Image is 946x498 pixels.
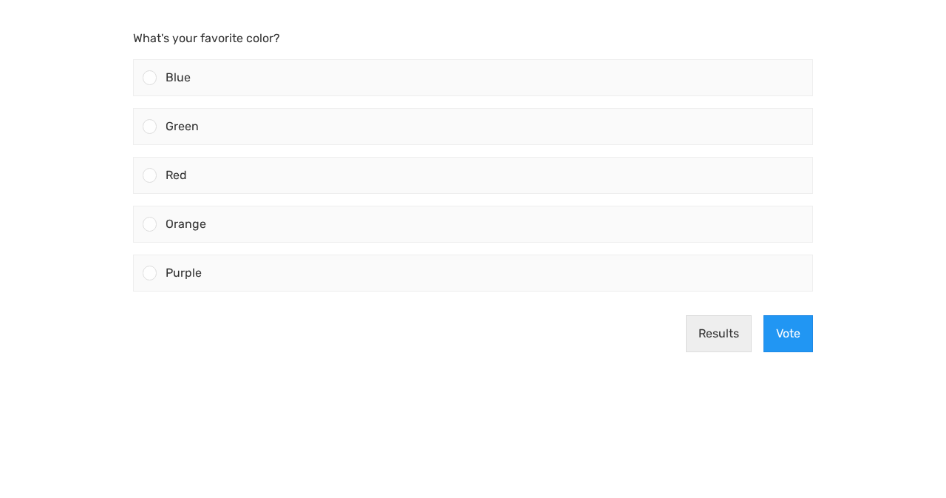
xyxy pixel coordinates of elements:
[166,168,187,182] span: Red
[763,315,813,352] button: Vote
[166,266,202,280] span: Purple
[166,217,206,231] span: Orange
[686,315,752,352] button: Results
[166,119,199,133] span: Green
[133,30,813,47] p: What's your favorite color?
[166,70,191,84] span: Blue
